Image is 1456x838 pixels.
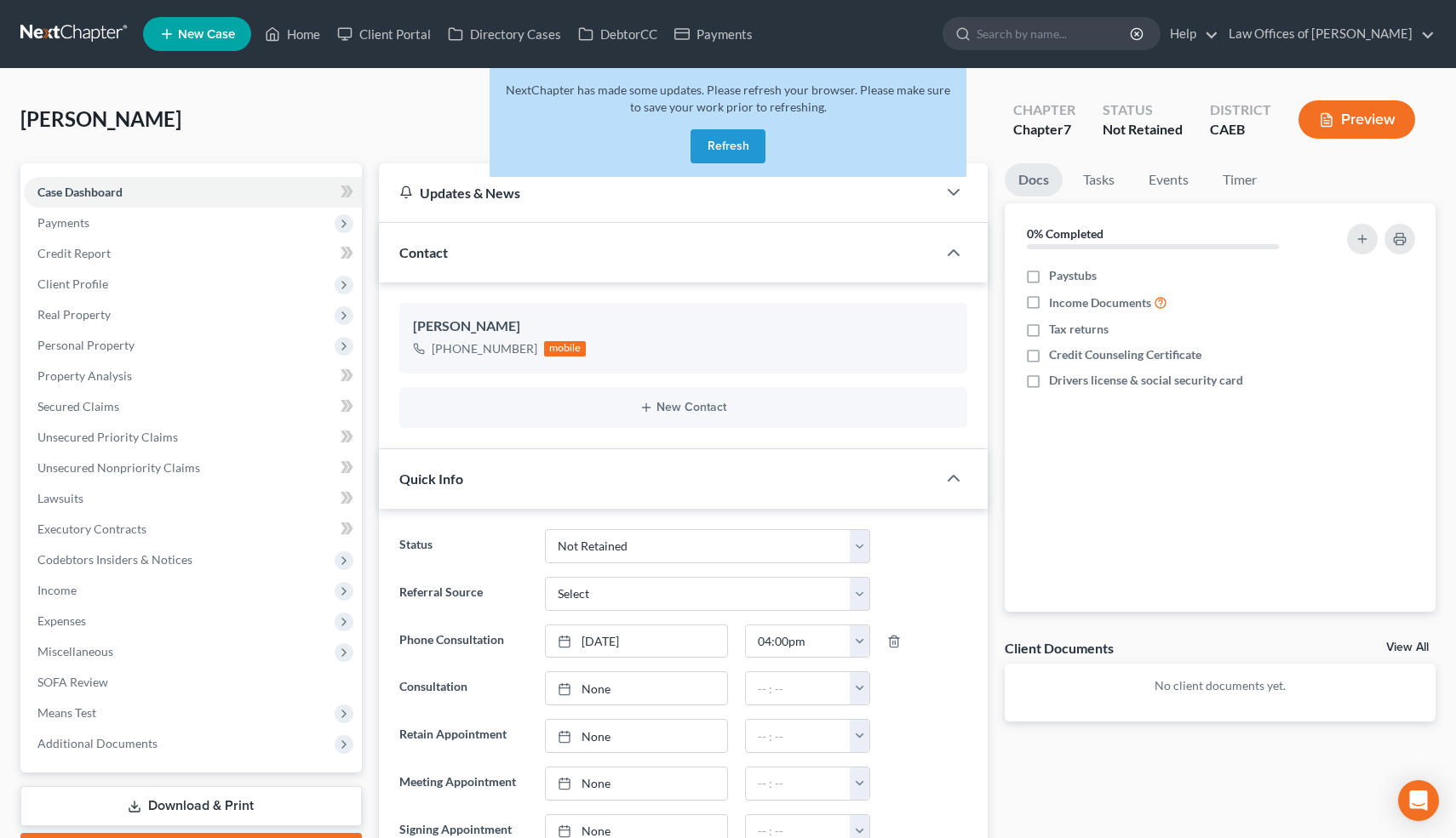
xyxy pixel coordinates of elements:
[1005,163,1063,197] a: Docs
[37,644,113,658] span: Miscellaneous
[666,19,761,49] a: Payments
[37,399,119,413] span: Secured Claims
[399,470,463,487] span: Quick Info
[691,129,765,163] button: Refresh
[37,307,111,322] span: Real Property
[37,215,89,230] span: Payments
[432,340,537,357] div: [PHONE_NUMBER]
[570,19,666,49] a: DebtorCC
[24,238,362,269] a: Credit Report
[1386,641,1429,653] a: View All
[37,613,86,628] span: Expenses
[37,338,135,352] span: Personal Property
[546,767,726,800] a: None
[329,19,439,49] a: Client Portal
[1210,100,1271,120] div: District
[544,341,587,356] div: mobile
[24,514,362,544] a: Executory Contracts
[1049,372,1243,389] span: Drivers license & social security card
[37,460,200,475] span: Unsecured Nonpriority Claims
[37,675,108,689] span: SOFA Review
[746,720,851,752] input: -- : --
[37,491,83,505] span: Lawsuits
[391,671,537,705] label: Consultation
[1027,226,1103,241] strong: 0% Completed
[1018,677,1422,694] p: No client documents yet.
[1013,100,1075,120] div: Chapter
[37,736,158,750] span: Additional Documents
[24,422,362,453] a: Unsecured Priority Claims
[37,522,146,536] span: Executory Contracts
[1103,100,1183,120] div: Status
[391,767,537,801] label: Meeting Appointment
[399,244,448,260] span: Contact
[37,185,123,199] span: Case Dashboard
[37,246,111,260] span: Credit Report
[24,453,362,483] a: Unsecured Nonpriority Claims
[1209,163,1270,197] a: Timer
[20,106,181,131] span: [PERSON_NAME]
[24,391,362,422] a: Secured Claims
[399,184,917,202] div: Updates & News
[546,672,726,704] a: None
[1063,121,1071,137] span: 7
[1069,163,1128,197] a: Tasks
[37,583,77,597] span: Income
[746,672,851,704] input: -- : --
[1049,321,1109,338] span: Tax returns
[391,577,537,611] label: Referral Source
[37,705,96,720] span: Means Test
[546,720,726,752] a: None
[1049,294,1151,311] span: Income Documents
[391,624,537,658] label: Phone Consultation
[24,361,362,391] a: Property Analysis
[1013,120,1075,140] div: Chapter
[1049,267,1097,284] span: Paystubs
[37,430,178,444] span: Unsecured Priority Claims
[546,625,726,658] a: [DATE]
[37,368,132,383] span: Property Analysis
[1210,120,1271,140] div: CAEB
[1005,639,1114,657] div: Client Documents
[178,28,235,41] span: New Case
[439,19,570,49] a: Directory Cases
[413,316,954,337] div: [PERSON_NAME]
[37,276,108,291] span: Client Profile
[977,18,1132,49] input: Search by name...
[37,552,192,567] span: Codebtors Insiders & Notices
[1298,100,1415,139] button: Preview
[24,177,362,208] a: Case Dashboard
[1398,780,1439,821] div: Open Intercom Messenger
[20,786,362,826] a: Download & Print
[1220,19,1435,49] a: Law Offices of [PERSON_NAME]
[24,667,362,698] a: SOFA Review
[1161,19,1218,49] a: Help
[506,83,950,114] span: NextChapter has made some updates. Please refresh your browser. Please make sure to save your wor...
[1135,163,1202,197] a: Events
[24,483,362,514] a: Lawsuits
[746,767,851,800] input: -- : --
[256,19,329,49] a: Home
[1049,346,1201,363] span: Credit Counseling Certificate
[413,401,954,414] button: New Contact
[746,625,851,658] input: -- : --
[1103,120,1183,140] div: Not Retained
[391,529,537,563] label: Status
[391,719,537,753] label: Retain Appointment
